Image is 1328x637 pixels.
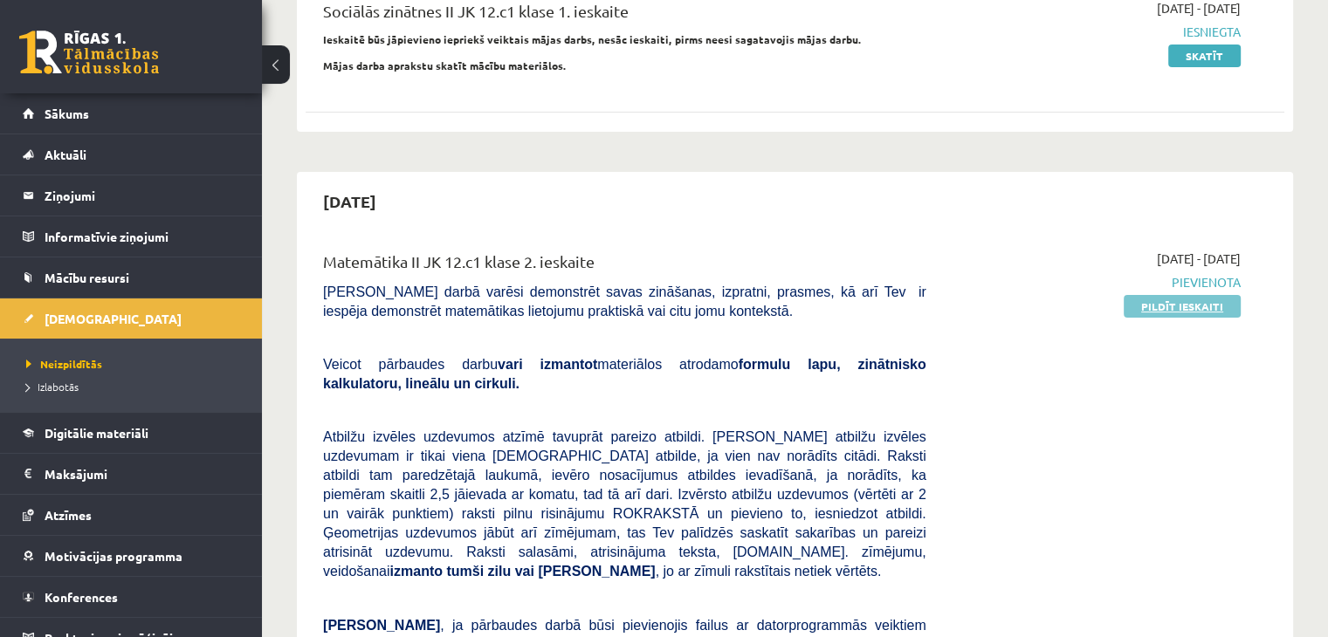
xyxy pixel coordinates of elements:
[26,356,244,372] a: Neizpildītās
[446,564,655,579] b: tumši zilu vai [PERSON_NAME]
[45,425,148,441] span: Digitālie materiāli
[23,577,240,617] a: Konferences
[23,454,240,494] a: Maksājumi
[323,618,440,633] span: [PERSON_NAME]
[323,357,926,391] span: Veicot pārbaudes darbu materiālos atrodamo
[1124,295,1241,318] a: Pildīt ieskaiti
[306,181,394,222] h2: [DATE]
[498,357,597,372] b: vari izmantot
[23,134,240,175] a: Aktuāli
[23,93,240,134] a: Sākums
[23,298,240,339] a: [DEMOGRAPHIC_DATA]
[1168,45,1241,67] a: Skatīt
[26,379,244,394] a: Izlabotās
[23,257,240,298] a: Mācību resursi
[45,106,89,121] span: Sākums
[45,548,182,564] span: Motivācijas programma
[323,32,862,46] strong: Ieskaitē būs jāpievieno iepriekš veiktais mājas darbs, nesāc ieskaiti, pirms neesi sagatavojis mā...
[323,357,926,391] b: formulu lapu, zinātnisko kalkulatoru, lineālu un cirkuli.
[323,250,926,282] div: Matemātika II JK 12.c1 klase 2. ieskaite
[23,175,240,216] a: Ziņojumi
[390,564,443,579] b: izmanto
[45,454,240,494] legend: Maksājumi
[45,175,240,216] legend: Ziņojumi
[45,270,129,285] span: Mācību resursi
[953,23,1241,41] span: Iesniegta
[23,536,240,576] a: Motivācijas programma
[323,58,567,72] strong: Mājas darba aprakstu skatīt mācību materiālos.
[45,216,240,257] legend: Informatīvie ziņojumi
[23,495,240,535] a: Atzīmes
[953,273,1241,291] span: Pievienota
[26,380,79,394] span: Izlabotās
[45,507,92,523] span: Atzīmes
[19,31,159,74] a: Rīgas 1. Tālmācības vidusskola
[323,284,926,318] span: [PERSON_NAME] darbā varēsi demonstrēt savas zināšanas, izpratni, prasmes, kā arī Tev ir iespēja d...
[45,311,182,326] span: [DEMOGRAPHIC_DATA]
[323,429,926,579] span: Atbilžu izvēles uzdevumos atzīmē tavuprāt pareizo atbildi. [PERSON_NAME] atbilžu izvēles uzdevuma...
[45,147,86,162] span: Aktuāli
[26,357,102,371] span: Neizpildītās
[23,216,240,257] a: Informatīvie ziņojumi
[1157,250,1241,268] span: [DATE] - [DATE]
[45,589,118,605] span: Konferences
[23,413,240,453] a: Digitālie materiāli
